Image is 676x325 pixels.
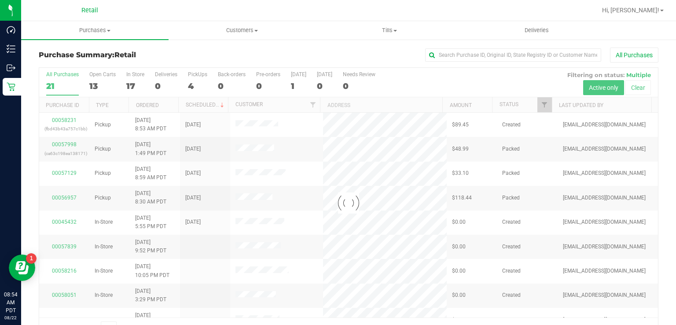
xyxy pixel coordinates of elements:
span: Customers [169,26,316,34]
span: Retail [81,7,98,14]
inline-svg: Dashboard [7,26,15,34]
a: Customers [169,21,316,40]
span: Purchases [21,26,169,34]
iframe: Resource center [9,255,35,281]
inline-svg: Outbound [7,63,15,72]
p: 08:54 AM PDT [4,291,17,314]
a: Deliveries [463,21,610,40]
span: Deliveries [513,26,561,34]
button: All Purchases [610,48,658,63]
a: Tills [316,21,463,40]
span: Hi, [PERSON_NAME]! [602,7,659,14]
iframe: Resource center unread badge [26,253,37,264]
span: Tills [316,26,463,34]
p: 08/22 [4,314,17,321]
inline-svg: Retail [7,82,15,91]
input: Search Purchase ID, Original ID, State Registry ID or Customer Name... [425,48,601,62]
a: Purchases [21,21,169,40]
h3: Purchase Summary: [39,51,245,59]
span: Retail [114,51,136,59]
inline-svg: Inventory [7,44,15,53]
